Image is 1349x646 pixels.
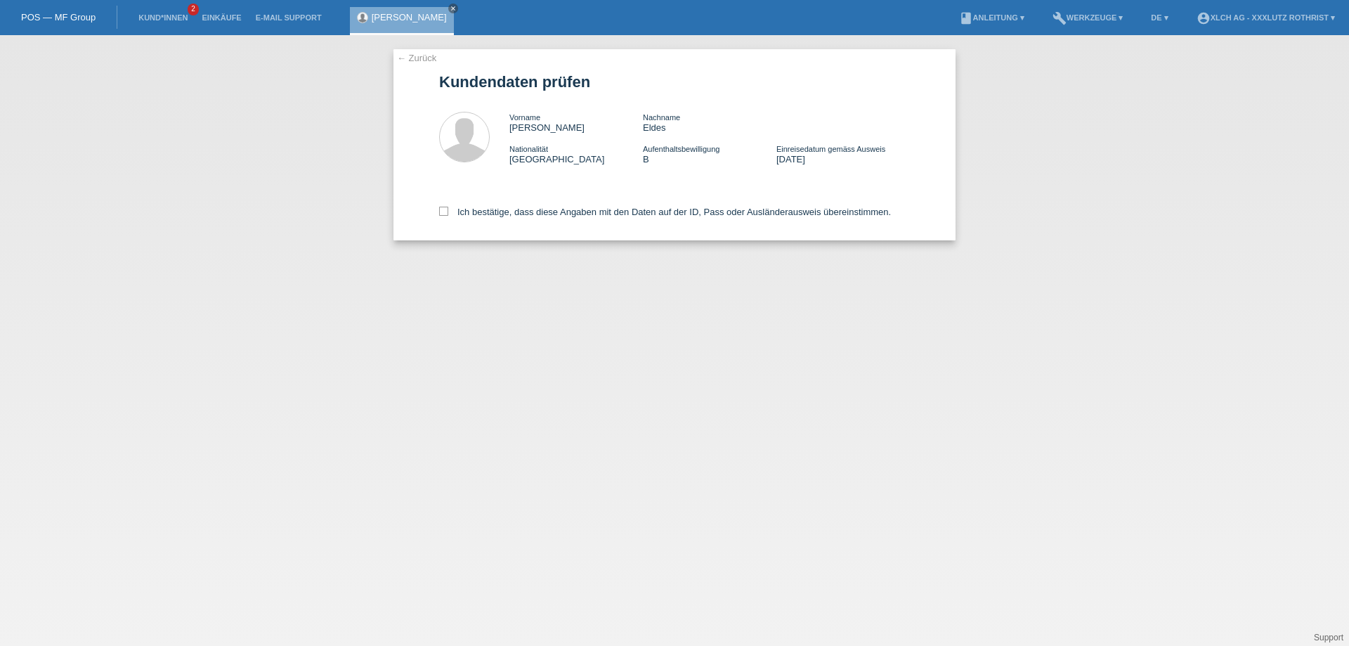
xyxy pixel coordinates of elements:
div: [PERSON_NAME] [509,112,643,133]
span: Aufenthaltsbewilligung [643,145,719,153]
label: Ich bestätige, dass diese Angaben mit den Daten auf der ID, Pass oder Ausländerausweis übereinsti... [439,207,891,217]
span: Einreisedatum gemäss Ausweis [776,145,885,153]
div: [GEOGRAPHIC_DATA] [509,143,643,164]
a: close [448,4,458,13]
a: Kund*innen [131,13,195,22]
span: Nachname [643,113,680,122]
a: account_circleXLCH AG - XXXLutz Rothrist ▾ [1190,13,1342,22]
a: Einkäufe [195,13,248,22]
a: ← Zurück [397,53,436,63]
span: Nationalität [509,145,548,153]
a: POS — MF Group [21,12,96,22]
div: Eldes [643,112,776,133]
span: 2 [188,4,199,15]
a: DE ▾ [1144,13,1175,22]
a: E-Mail Support [249,13,329,22]
i: account_circle [1197,11,1211,25]
a: buildWerkzeuge ▾ [1045,13,1130,22]
i: build [1053,11,1067,25]
div: B [643,143,776,164]
i: close [450,5,457,12]
i: book [959,11,973,25]
a: bookAnleitung ▾ [952,13,1031,22]
span: Vorname [509,113,540,122]
a: Support [1314,633,1343,642]
a: [PERSON_NAME] [372,12,447,22]
div: [DATE] [776,143,910,164]
h1: Kundendaten prüfen [439,73,910,91]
